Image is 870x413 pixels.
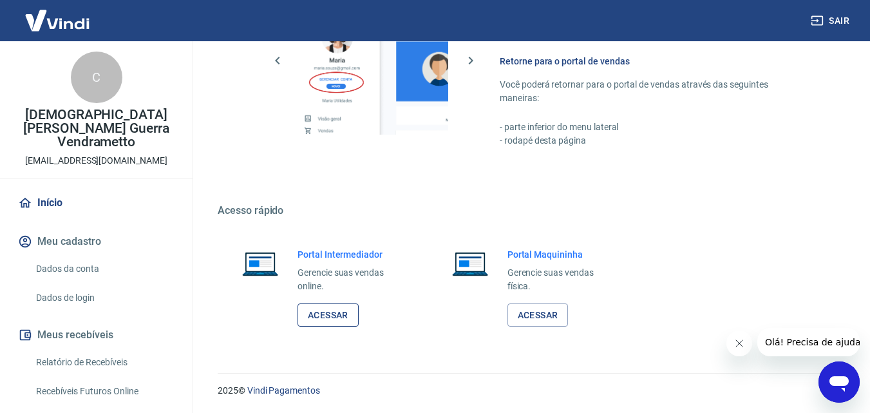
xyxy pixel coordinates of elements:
[443,248,497,279] img: Imagem de um notebook aberto
[507,266,614,293] p: Gerencie suas vendas física.
[247,385,320,396] a: Vindi Pagamentos
[500,55,808,68] h6: Retorne para o portal de vendas
[507,248,614,261] h6: Portal Maquininha
[298,248,404,261] h6: Portal Intermediador
[507,303,569,327] a: Acessar
[31,378,177,405] a: Recebíveis Futuros Online
[218,384,839,398] p: 2025 ©
[15,227,177,256] button: Meu cadastro
[15,1,99,40] img: Vindi
[31,256,177,282] a: Dados da conta
[71,52,122,103] div: C
[233,248,287,279] img: Imagem de um notebook aberto
[298,266,404,293] p: Gerencie suas vendas online.
[298,303,359,327] a: Acessar
[757,328,860,356] iframe: Mensagem da empresa
[8,9,108,19] span: Olá! Precisa de ajuda?
[500,134,808,148] p: - rodapé desta página
[818,361,860,403] iframe: Botão para abrir a janela de mensagens
[10,108,182,149] p: [DEMOGRAPHIC_DATA][PERSON_NAME] Guerra Vendrametto
[25,154,167,168] p: [EMAIL_ADDRESS][DOMAIN_NAME]
[15,189,177,217] a: Início
[500,120,808,134] p: - parte inferior do menu lateral
[218,204,839,217] h5: Acesso rápido
[31,349,177,376] a: Relatório de Recebíveis
[808,9,855,33] button: Sair
[500,78,808,105] p: Você poderá retornar para o portal de vendas através das seguintes maneiras:
[726,331,752,356] iframe: Fechar mensagem
[15,321,177,349] button: Meus recebíveis
[31,285,177,311] a: Dados de login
